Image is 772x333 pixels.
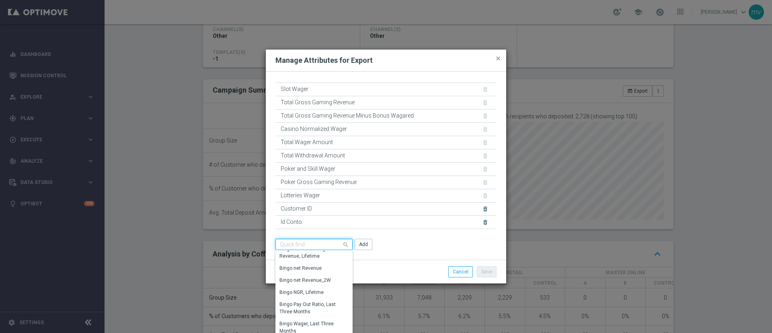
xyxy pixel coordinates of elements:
[477,266,497,277] button: Save
[275,243,343,263] div: Press SPACE to select this row.
[281,86,308,93] div: Slot Wager
[279,301,339,315] div: Bingo Pay Out Ratio, Last Three Months
[279,289,324,296] div: Bingo NGR, Lifetime
[281,152,345,159] div: Total Withdrawal Amount
[275,275,343,287] div: Press SPACE to select this row.
[482,206,489,212] i: delete_forever
[279,245,339,260] div: Bingo Gross Gaming Revenue, Lifetime
[275,56,373,65] h2: Manage Attributes for Export
[281,139,333,146] div: Total Wager Amount
[481,217,491,227] button: delete_forever
[281,165,335,172] div: Poker and Skill Wager
[355,239,372,250] button: Add
[495,55,501,62] span: close
[275,299,343,318] div: Press SPACE to select this row.
[281,112,414,119] div: Total Gross Gaming Revenue Minus Bonus Wagared
[448,266,473,277] button: Cancel
[281,205,312,212] div: Customer ID
[279,277,331,284] div: Bingo net Revenue_2W
[275,287,343,299] div: Press SPACE to select this row.
[281,219,302,225] div: Id Conto
[279,265,322,272] div: Bingo net Revenue
[481,204,491,214] button: delete_forever
[281,192,320,199] div: Lotteries Wager
[275,263,343,275] div: Press SPACE to select this row.
[281,99,355,106] div: Total Gross Gaming Revenue
[482,219,489,225] i: delete_forever
[281,126,347,132] div: Casino Normalized Wager
[281,179,357,186] div: Poker Gross Gaming Revenue
[275,239,353,250] input: Quick find
[343,240,350,248] i: search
